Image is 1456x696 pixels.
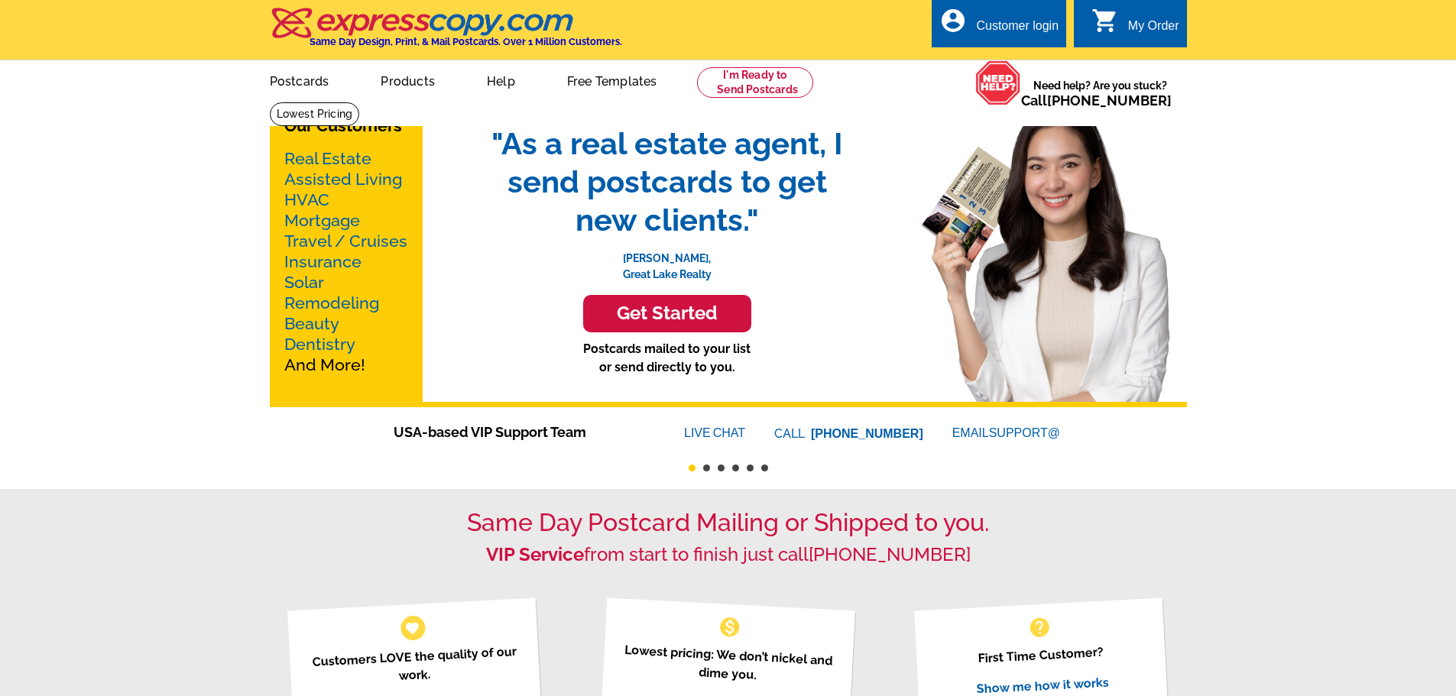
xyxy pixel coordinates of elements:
a: Mortgage [284,211,360,230]
a: Show me how it works [976,675,1109,696]
a: Solar [284,273,324,292]
h3: Get Started [602,303,732,325]
a: Beauty [284,314,339,333]
h2: from start to finish just call [270,544,1187,566]
a: Same Day Design, Print, & Mail Postcards. Over 1 Million Customers. [270,18,622,47]
a: [PHONE_NUMBER] [811,427,923,440]
a: [PHONE_NUMBER] [809,543,971,565]
a: EMAILSUPPORT@ [952,426,1062,439]
p: Lowest pricing: We don’t nickel and dime you. [620,640,836,688]
i: account_circle [939,7,967,34]
a: Assisted Living [284,170,402,189]
p: Postcards mailed to your list or send directly to you. [476,340,858,377]
a: Dentistry [284,335,355,354]
button: 2 of 6 [703,465,710,471]
a: shopping_cart My Order [1091,17,1179,36]
a: Remodeling [284,293,379,312]
button: 4 of 6 [732,465,739,471]
span: USA-based VIP Support Team [394,422,638,442]
p: First Time Customer? [933,640,1149,670]
a: Insurance [284,252,362,271]
img: help [975,60,1021,105]
a: Free Templates [543,62,682,98]
a: Products [356,62,459,98]
a: LIVECHAT [684,426,745,439]
a: HVAC [284,190,329,209]
a: Travel / Cruises [284,231,407,251]
div: My Order [1128,19,1179,40]
a: account_circle Customer login [939,17,1059,36]
div: Customer login [976,19,1059,40]
p: And More! [284,148,408,375]
h1: Same Day Postcard Mailing or Shipped to you. [270,508,1187,537]
a: Help [462,62,540,98]
span: favorite [404,620,420,636]
font: LIVE [684,424,713,442]
span: monetization_on [718,615,742,639]
h4: Same Day Design, Print, & Mail Postcards. Over 1 Million Customers. [310,36,622,47]
button: 1 of 6 [689,465,696,471]
a: Get Started [476,295,858,332]
a: Postcards [245,62,354,98]
span: Call [1021,92,1172,108]
span: Need help? Are you stuck? [1021,78,1179,108]
button: 5 of 6 [747,465,754,471]
strong: VIP Service [486,543,584,565]
button: 6 of 6 [761,465,768,471]
p: [PERSON_NAME], Great Lake Realty [476,239,858,283]
p: Customers LOVE the quality of our work. [306,642,523,690]
font: SUPPORT@ [989,424,1062,442]
i: shopping_cart [1091,7,1119,34]
button: 3 of 6 [718,465,725,471]
font: CALL [774,425,807,443]
span: "As a real estate agent, I send postcards to get new clients." [476,125,858,239]
a: Real Estate [284,149,371,168]
span: help [1027,615,1052,639]
a: [PHONE_NUMBER] [1047,92,1172,108]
